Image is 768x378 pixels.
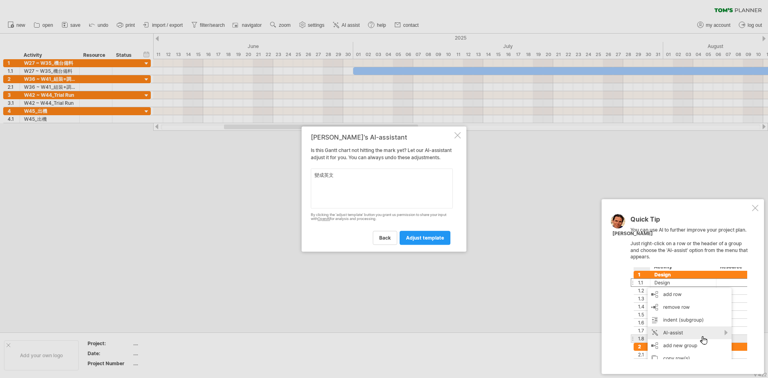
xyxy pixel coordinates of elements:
span: back [379,235,391,241]
a: back [373,231,397,245]
span: adjust template [406,235,444,241]
div: By clicking the 'adjust template' button you grant us permission to share your input with for ana... [311,213,453,222]
a: OpenAI [318,217,330,221]
div: [PERSON_NAME]'s AI-assistant [311,134,453,141]
div: You can use AI to further improve your project plan. Just right-click on a row or the header of a... [630,216,750,359]
div: Is this Gantt chart not hitting the mark yet? Let our AI-assistant adjust it for you. You can alw... [311,134,453,245]
div: [PERSON_NAME] [612,230,653,237]
a: adjust template [400,231,450,245]
div: Quick Tip [630,216,750,227]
